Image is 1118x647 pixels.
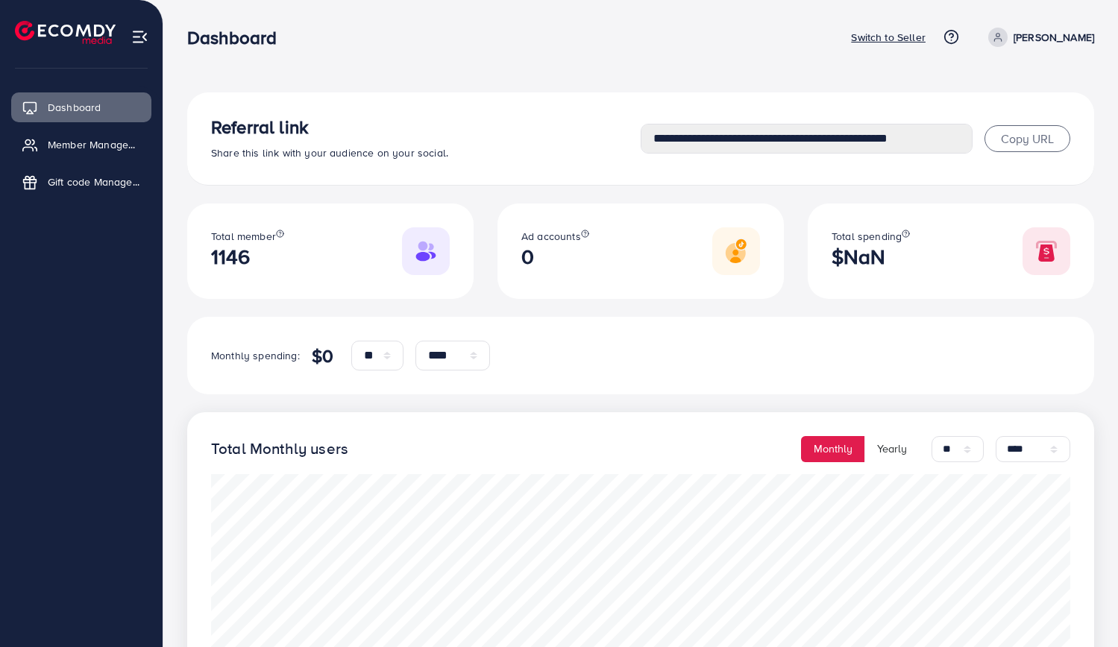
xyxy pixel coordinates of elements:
span: Total member [211,229,276,244]
img: Responsive image [402,227,450,275]
span: Gift code Management [48,174,140,189]
h3: Dashboard [187,27,289,48]
a: [PERSON_NAME] [982,28,1094,47]
img: Responsive image [712,227,760,275]
span: Ad accounts [521,229,581,244]
span: Copy URL [1001,130,1054,147]
span: Total spending [832,229,902,244]
h2: $NaN [832,244,910,269]
img: Responsive image [1023,227,1070,275]
button: Copy URL [984,125,1070,152]
img: menu [131,28,148,45]
span: Share this link with your audience on your social. [211,145,448,160]
p: Switch to Seller [851,28,926,46]
button: Yearly [864,436,920,462]
a: Member Management [11,130,151,160]
span: Dashboard [48,100,101,115]
h4: Total Monthly users [211,440,348,458]
span: Member Management [48,137,140,152]
a: Dashboard [11,92,151,122]
h3: Referral link [211,116,641,138]
h2: 1146 [211,244,284,269]
h2: 0 [521,244,589,269]
p: [PERSON_NAME] [1014,28,1094,46]
img: logo [15,21,116,44]
a: Gift code Management [11,167,151,197]
button: Monthly [801,436,865,462]
h4: $0 [312,345,333,367]
p: Monthly spending: [211,347,300,364]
